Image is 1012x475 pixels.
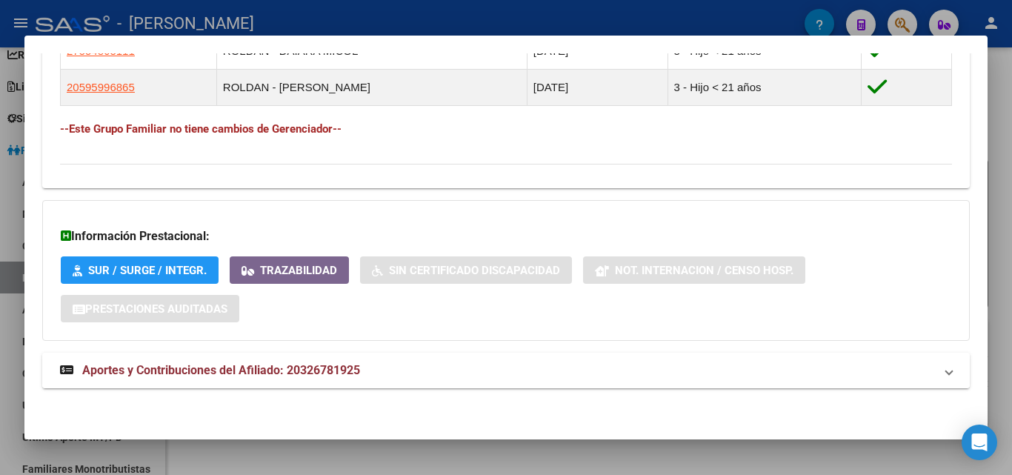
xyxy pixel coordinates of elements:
[389,264,560,277] span: Sin Certificado Discapacidad
[360,256,572,284] button: Sin Certificado Discapacidad
[527,70,668,106] td: [DATE]
[583,256,805,284] button: Not. Internacion / Censo Hosp.
[962,425,997,460] div: Open Intercom Messenger
[85,302,227,316] span: Prestaciones Auditadas
[67,81,135,93] span: 20595996865
[260,264,337,277] span: Trazabilidad
[61,227,951,245] h3: Información Prestacional:
[61,256,219,284] button: SUR / SURGE / INTEGR.
[216,70,527,106] td: ROLDAN - [PERSON_NAME]
[88,264,207,277] span: SUR / SURGE / INTEGR.
[668,70,862,106] td: 3 - Hijo < 21 años
[60,121,952,137] h4: --Este Grupo Familiar no tiene cambios de Gerenciador--
[615,264,793,277] span: Not. Internacion / Censo Hosp.
[42,353,970,388] mat-expansion-panel-header: Aportes y Contribuciones del Afiliado: 20326781925
[61,295,239,322] button: Prestaciones Auditadas
[230,256,349,284] button: Trazabilidad
[82,363,360,377] span: Aportes y Contribuciones del Afiliado: 20326781925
